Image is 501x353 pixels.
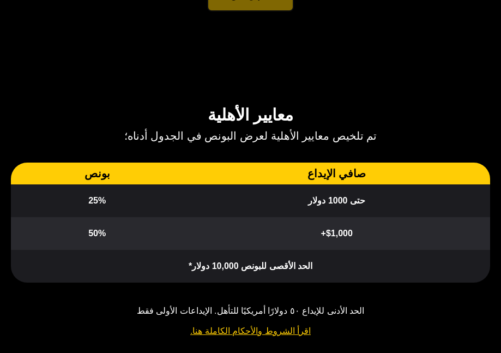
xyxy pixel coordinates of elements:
[11,128,490,143] p: تم تلخيص معايير الأهلية لعرض البونص في الجدول أدناه؛
[183,217,490,250] td: $1,000+
[183,184,490,217] td: حتى 1000 دولار
[183,163,490,184] th: صافي الإيداع
[11,304,490,318] li: الحد الأدنى للإيداع ٥٠ دولارًا أمريكيًا للتأهل. الإيداعات الأولى فقط
[11,163,183,184] th: بونص
[189,318,312,344] a: اقرأ الشروط والأحكام الكاملة هنا.
[11,250,490,283] td: الحد الأقصى للبونص 10,000 دولار*
[11,217,183,250] td: 50%
[11,184,183,217] td: 25%
[208,106,293,124] strong: معايير الأهلية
